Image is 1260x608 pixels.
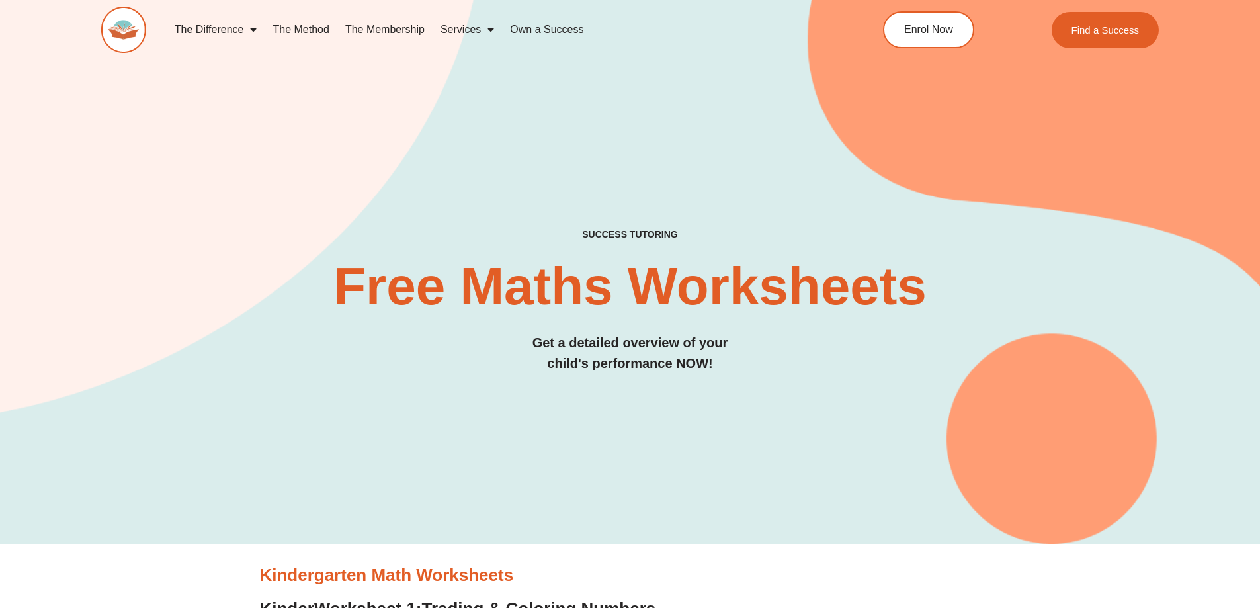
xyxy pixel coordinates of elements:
[101,333,1159,374] h3: Get a detailed overview of your child's performance NOW!
[904,24,953,35] span: Enrol Now
[101,229,1159,240] h4: SUCCESS TUTORING​
[260,564,1001,587] h3: Kindergarten Math Worksheets
[167,15,265,45] a: The Difference
[337,15,433,45] a: The Membership
[1052,12,1159,48] a: Find a Success
[1071,25,1140,35] span: Find a Success
[101,260,1159,313] h2: Free Maths Worksheets​
[433,15,502,45] a: Services
[502,15,591,45] a: Own a Success
[265,15,337,45] a: The Method
[883,11,974,48] a: Enrol Now
[167,15,823,45] nav: Menu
